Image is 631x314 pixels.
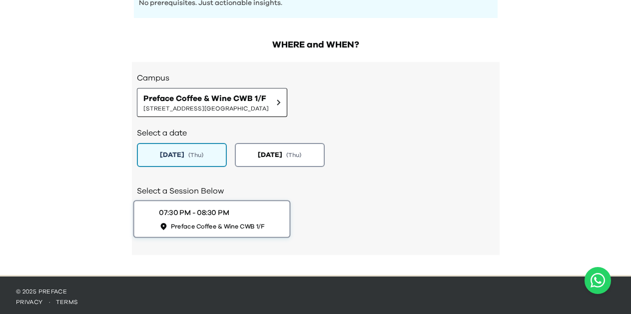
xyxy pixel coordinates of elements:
[258,150,282,160] span: [DATE]
[143,104,269,112] span: [STREET_ADDRESS][GEOGRAPHIC_DATA]
[188,151,203,159] span: ( Thu )
[286,151,301,159] span: ( Thu )
[16,299,43,305] a: privacy
[585,267,611,294] a: Chat with us on WhatsApp
[159,207,229,218] div: 07:30 PM - 08:30 PM
[56,299,78,305] a: terms
[170,222,264,230] span: Preface Coffee & Wine CWB 1/F
[137,72,495,84] h3: Campus
[132,38,500,52] h2: WHERE and WHEN?
[235,143,325,167] button: [DATE](Thu)
[133,200,290,238] button: 07:30 PM - 08:30 PMPreface Coffee & Wine CWB 1/F
[137,88,287,117] button: Preface Coffee & Wine CWB 1/F[STREET_ADDRESS][GEOGRAPHIC_DATA]
[143,92,269,104] span: Preface Coffee & Wine CWB 1/F
[137,185,495,197] h2: Select a Session Below
[16,287,615,295] p: © 2025 Preface
[160,150,184,160] span: [DATE]
[137,127,495,139] h2: Select a date
[43,299,56,305] span: ·
[585,267,611,294] button: Open WhatsApp chat
[137,143,227,167] button: [DATE](Thu)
